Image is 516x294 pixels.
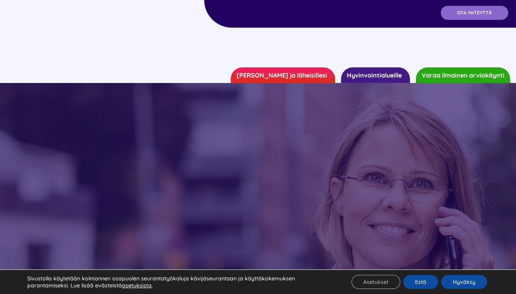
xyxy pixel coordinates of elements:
[352,275,400,289] button: Asetukset
[231,67,335,83] a: [PERSON_NAME] ja läheisillesi
[441,6,508,20] a: OTA YHTEYTTÄ
[457,10,492,16] span: OTA YHTEYTTÄ
[416,67,510,83] a: Varaa ilmainen arviokäynti
[403,275,438,289] button: Estä
[441,275,487,289] button: Hyväksy
[341,67,410,83] a: Hyvinvointialueille
[122,282,152,289] button: asetuksista
[27,275,334,289] p: Sivustolla käytetään kolmannen osapuolen seurantatyökaluja kävijäseurantaan ja käyttäkokemuksen p...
